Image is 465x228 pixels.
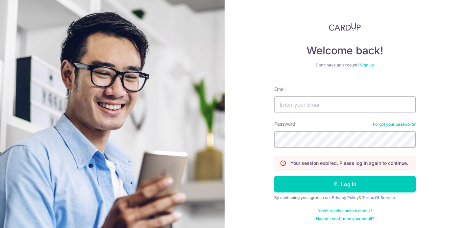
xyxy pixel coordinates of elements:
div: Don’t have an account? [274,63,416,68]
p: Your session expired. Please log in again to continue. [290,160,408,166]
a: Forgot your password? [373,122,416,127]
img: CardUp Logo [329,23,361,31]
button: Log in [274,176,416,192]
label: Password [274,121,295,127]
label: Email [274,86,285,92]
a: Privacy Policy [332,195,359,200]
a: Didn't receive unlock details? [317,208,372,214]
a: Haven't confirmed your email? [316,216,374,221]
a: Terms Of Service [362,195,395,200]
a: Sign up [360,63,374,67]
input: Enter your Email [274,96,416,113]
div: By continuing you agree to our & [274,195,416,200]
h4: Welcome back! [274,44,416,57]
